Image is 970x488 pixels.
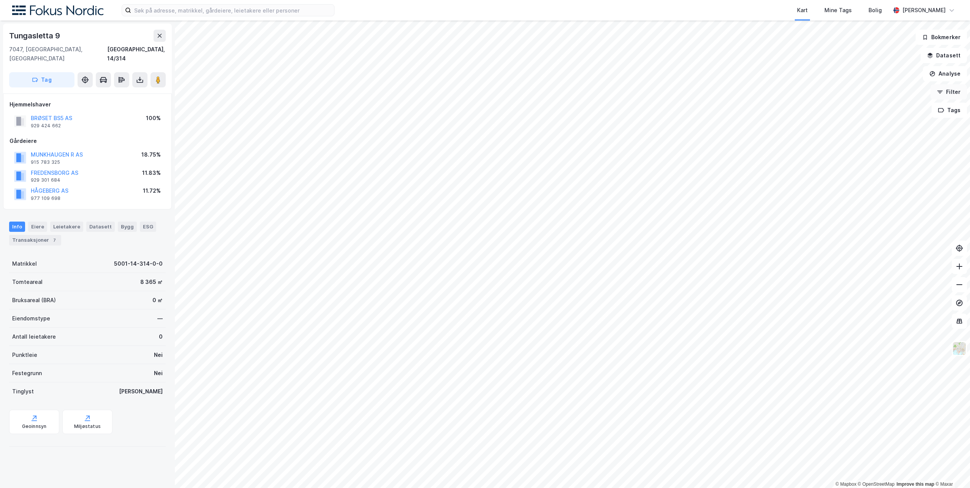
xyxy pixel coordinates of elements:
div: Tomteareal [12,277,43,287]
div: 11.72% [143,186,161,195]
button: Tags [932,103,967,118]
div: Geoinnsyn [22,423,47,429]
div: Bygg [118,222,137,231]
button: Bokmerker [916,30,967,45]
div: Kart [797,6,808,15]
div: Info [9,222,25,231]
div: [PERSON_NAME] [902,6,946,15]
div: Nei [154,350,163,360]
div: 929 301 684 [31,177,60,183]
img: Z [952,341,967,356]
div: Tinglyst [12,387,34,396]
div: 977 109 698 [31,195,60,201]
input: Søk på adresse, matrikkel, gårdeiere, leietakere eller personer [131,5,334,16]
img: fokus-nordic-logo.8a93422641609758e4ac.png [12,5,103,16]
div: 0 ㎡ [152,296,163,305]
div: 7047, [GEOGRAPHIC_DATA], [GEOGRAPHIC_DATA] [9,45,107,63]
div: Punktleie [12,350,37,360]
button: Tag [9,72,74,87]
div: 0 [159,332,163,341]
button: Datasett [921,48,967,63]
a: Mapbox [835,482,856,487]
div: 929 424 662 [31,123,61,129]
div: 5001-14-314-0-0 [114,259,163,268]
div: ESG [140,222,156,231]
div: Transaksjoner [9,235,61,246]
div: Nei [154,369,163,378]
div: 915 783 325 [31,159,60,165]
div: Festegrunn [12,369,42,378]
div: Miljøstatus [74,423,101,429]
div: Tungasletta 9 [9,30,61,42]
div: Eiendomstype [12,314,50,323]
div: Mine Tags [824,6,852,15]
div: Eiere [28,222,47,231]
div: 18.75% [141,150,161,159]
div: 11.83% [142,168,161,177]
div: [PERSON_NAME] [119,387,163,396]
iframe: Chat Widget [932,452,970,488]
a: OpenStreetMap [858,482,895,487]
div: — [157,314,163,323]
button: Filter [930,84,967,100]
div: 7 [51,236,58,244]
div: 100% [146,114,161,123]
div: Hjemmelshaver [10,100,165,109]
div: [GEOGRAPHIC_DATA], 14/314 [107,45,166,63]
div: Bruksareal (BRA) [12,296,56,305]
button: Analyse [923,66,967,81]
div: Bolig [869,6,882,15]
div: Gårdeiere [10,136,165,146]
div: Datasett [86,222,115,231]
div: 8 365 ㎡ [140,277,163,287]
div: Antall leietakere [12,332,56,341]
div: Leietakere [50,222,83,231]
a: Improve this map [897,482,934,487]
div: Matrikkel [12,259,37,268]
div: Kontrollprogram for chat [932,452,970,488]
